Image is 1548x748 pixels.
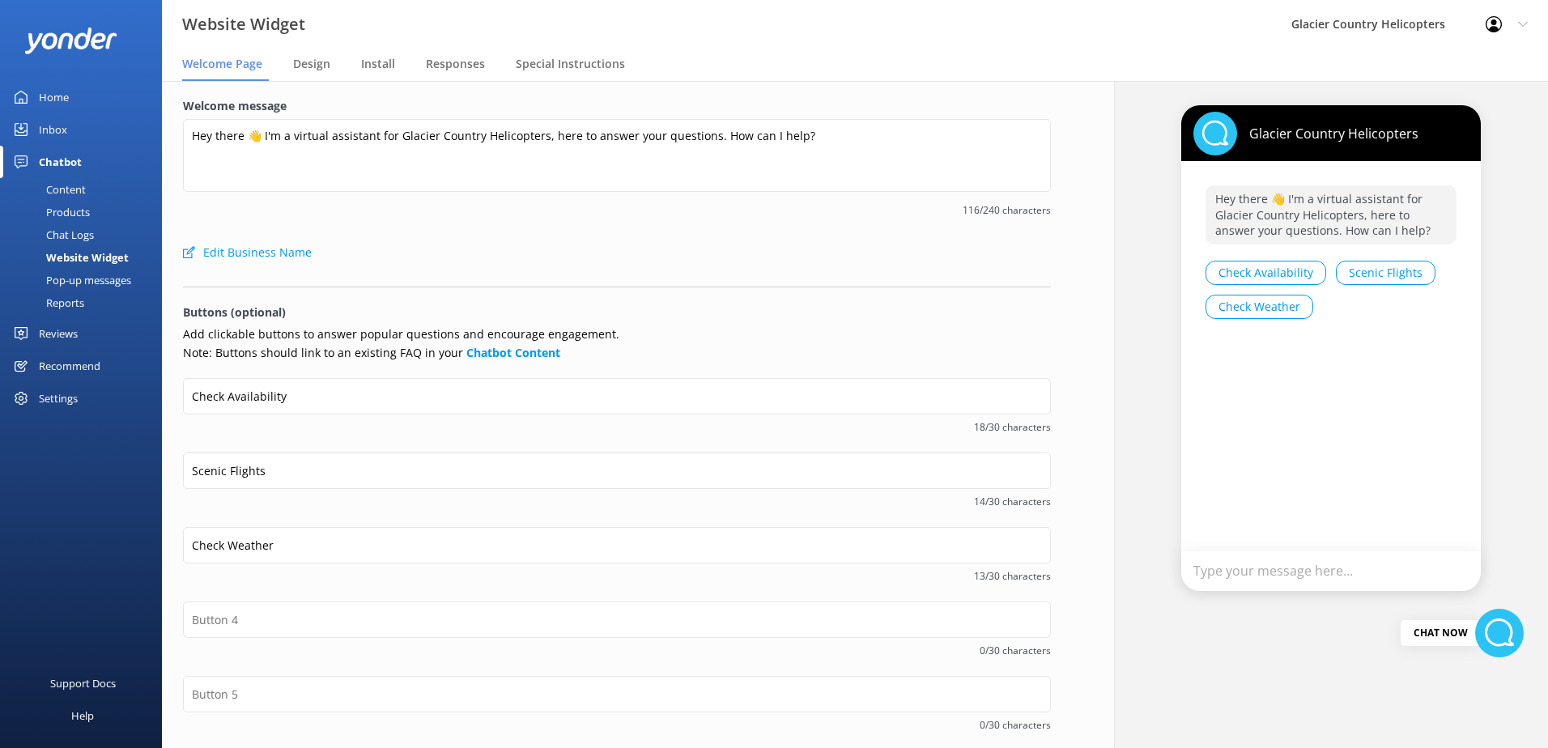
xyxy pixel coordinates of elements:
div: Inbox [39,113,67,146]
div: Help [71,699,94,732]
textarea: Hey there 👋 I'm a virtual assistant for Glacier Country Helicopters, here to answer your question... [183,119,1051,192]
span: Design [293,56,330,72]
label: Welcome message [183,97,1051,115]
span: Responses [426,56,485,72]
span: Special Instructions [516,56,625,72]
div: Pop-up messages [10,269,131,291]
div: Chat Logs [10,223,94,246]
div: Settings [39,382,78,414]
div: Support Docs [50,667,116,699]
a: Website Widget [10,246,162,269]
input: Button 4 [183,601,1051,638]
a: Chatbot Content [466,345,560,360]
div: Reports [10,291,84,314]
div: Reviews [39,317,78,350]
div: Type your message here... [1181,551,1481,591]
div: Chat Now [1401,620,1481,646]
button: Scenic Flights [1336,261,1435,285]
div: Content [10,178,86,201]
button: Check Weather [1206,295,1313,319]
div: Website Widget [10,246,129,269]
span: Welcome Page [182,56,262,72]
span: Install [361,56,395,72]
input: Button 2 [183,453,1051,489]
span: 18/30 characters [183,419,1051,435]
div: Products [10,201,90,223]
input: Button 1 [183,378,1051,414]
input: Button 5 [183,676,1051,712]
a: Reports [10,291,162,314]
button: Edit Business Name [183,236,312,269]
a: Pop-up messages [10,269,162,291]
div: Chatbot [39,146,82,178]
p: Add clickable buttons to answer popular questions and encourage engagement. Note: Buttons should ... [183,325,1051,362]
span: 14/30 characters [183,494,1051,509]
span: 13/30 characters [183,568,1051,584]
a: Products [10,201,162,223]
input: Button 3 [183,527,1051,563]
a: Content [10,178,162,201]
p: Buttons (optional) [183,304,1051,321]
a: Chat Logs [10,223,162,246]
div: Recommend [39,350,100,382]
div: Home [39,81,69,113]
p: Hey there 👋 I'm a virtual assistant for Glacier Country Helicopters, here to answer your question... [1206,185,1457,244]
p: Glacier Country Helicopters [1237,125,1418,142]
span: 0/30 characters [183,717,1051,733]
span: 116/240 characters [183,202,1051,218]
button: Check Availability [1206,261,1326,285]
h3: Website Widget [182,11,305,37]
span: 0/30 characters [183,643,1051,658]
img: yonder-white-logo.png [24,28,117,54]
